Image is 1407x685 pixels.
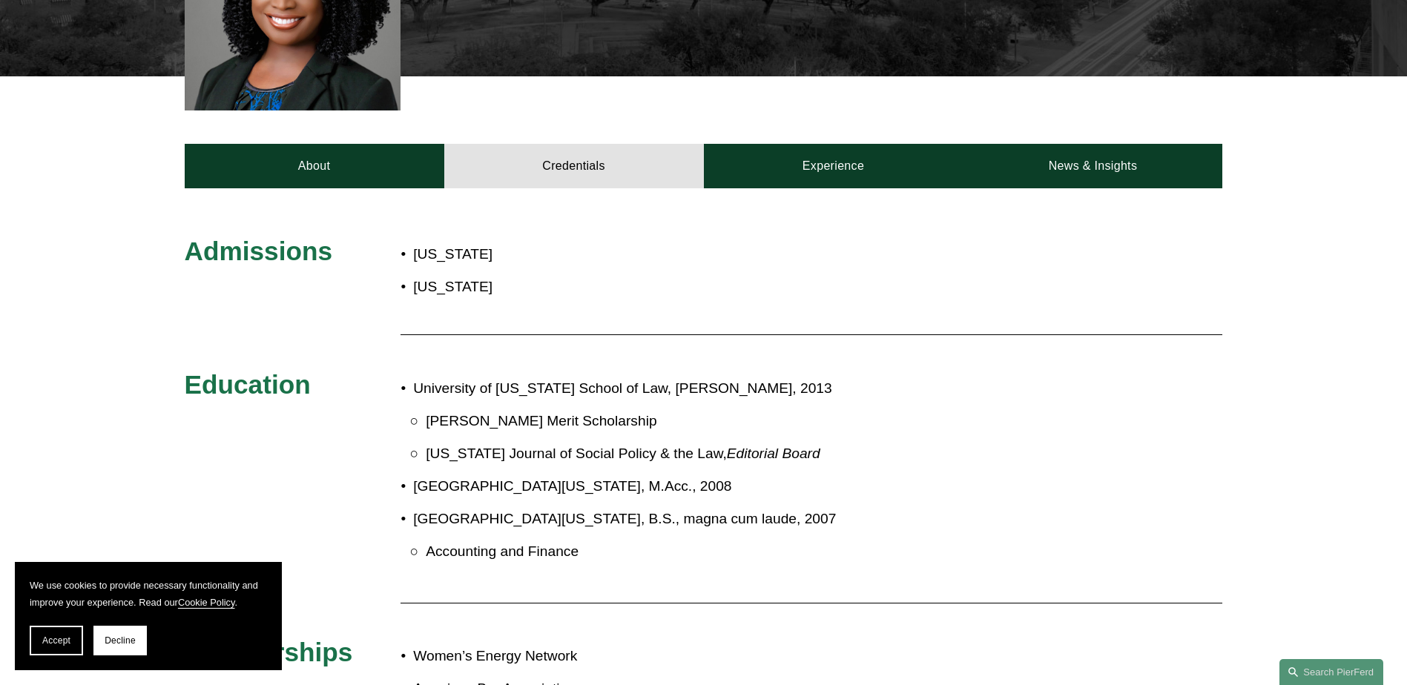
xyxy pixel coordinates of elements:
span: Education [185,370,311,399]
p: [GEOGRAPHIC_DATA][US_STATE], M.Acc., 2008 [413,474,1093,500]
p: University of [US_STATE] School of Law, [PERSON_NAME], 2013 [413,376,1093,402]
p: Women’s Energy Network [413,643,1093,669]
a: Cookie Policy [178,597,235,608]
em: Editorial Board [727,446,820,461]
button: Accept [30,626,83,655]
a: Experience [704,144,963,188]
a: Credentials [444,144,704,188]
p: [US_STATE] [413,274,790,300]
span: Accept [42,635,70,646]
section: Cookie banner [15,562,282,670]
a: About [185,144,444,188]
p: [GEOGRAPHIC_DATA][US_STATE], B.S., magna cum laude, 2007 [413,506,1093,532]
p: [US_STATE] Journal of Social Policy & the Law, [426,441,1093,467]
p: We use cookies to provide necessary functionality and improve your experience. Read our . [30,577,267,611]
p: Accounting and Finance [426,539,1093,565]
span: Admissions [185,236,332,265]
a: Search this site [1279,659,1383,685]
button: Decline [93,626,147,655]
p: [PERSON_NAME] Merit Scholarship [426,408,1093,434]
a: News & Insights [963,144,1222,188]
p: [US_STATE] [413,242,790,268]
span: Decline [105,635,136,646]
